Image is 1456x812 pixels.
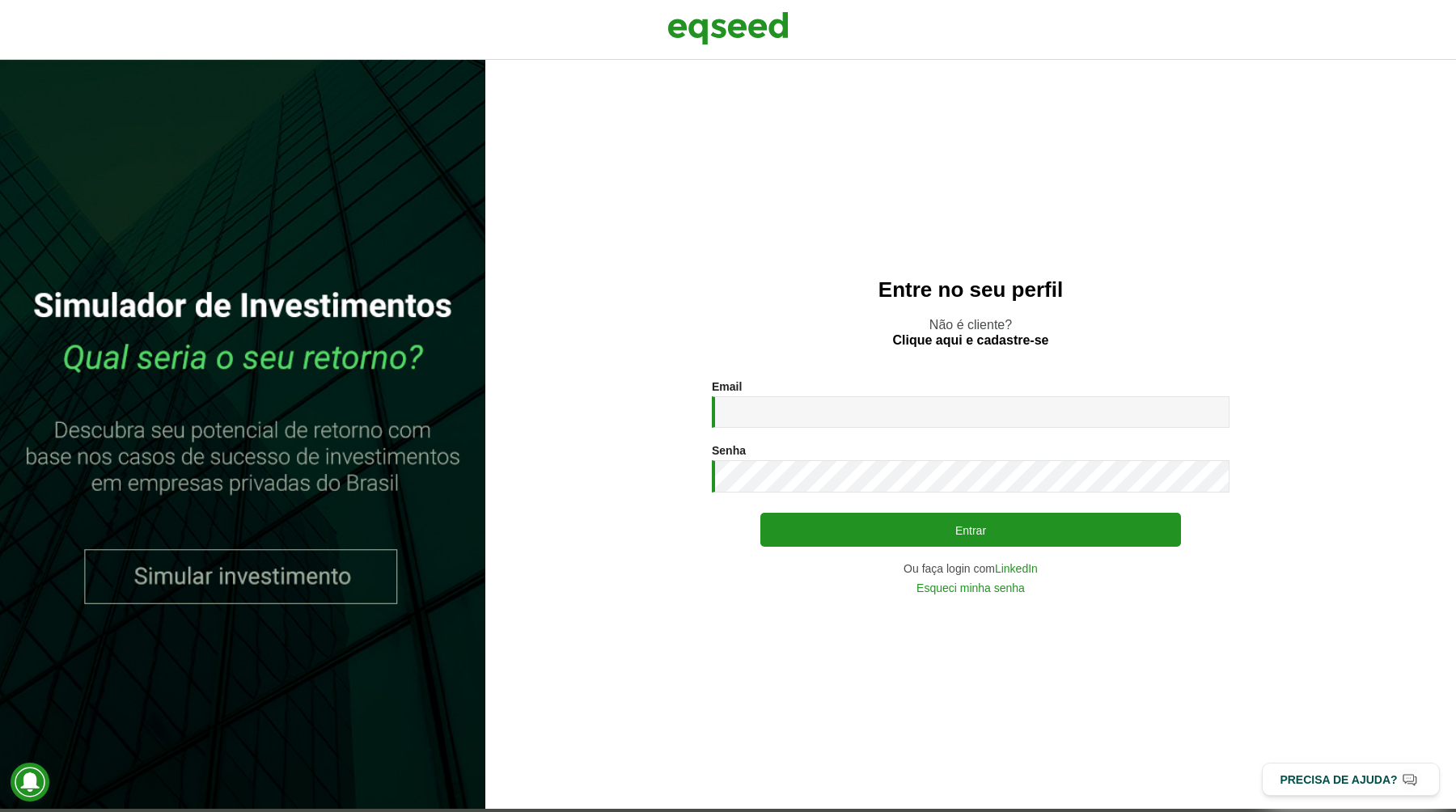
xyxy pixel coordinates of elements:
[712,563,1230,574] div: Ou faça login com
[518,278,1424,302] h2: Entre no seu perfil
[893,334,1049,347] a: Clique aqui e cadastre-se
[712,445,746,456] label: Senha
[712,381,742,392] label: Email
[995,563,1038,574] a: LinkedIn
[760,513,1181,547] button: Entrar
[916,582,1025,594] a: Esqueci minha senha
[518,317,1424,348] p: Não é cliente?
[667,8,789,49] img: EqSeed Logo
